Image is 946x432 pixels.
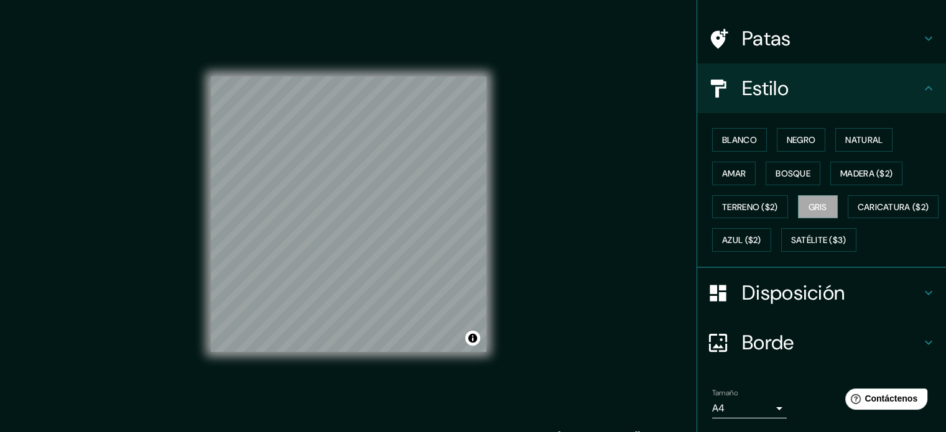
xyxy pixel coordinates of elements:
[722,235,761,246] font: Azul ($2)
[777,128,826,152] button: Negro
[712,162,756,185] button: Amar
[712,388,738,398] font: Tamaño
[835,128,893,152] button: Natural
[845,134,883,145] font: Natural
[712,128,767,152] button: Blanco
[835,384,932,418] iframe: Lanzador de widgets de ayuda
[830,162,902,185] button: Madera ($2)
[848,195,939,219] button: Caricatura ($2)
[742,280,845,306] font: Disposición
[766,162,820,185] button: Bosque
[712,398,787,418] div: A4
[781,228,856,252] button: Satélite ($3)
[697,318,946,367] div: Borde
[722,201,778,213] font: Terreno ($2)
[742,75,789,101] font: Estilo
[712,228,771,252] button: Azul ($2)
[742,25,791,52] font: Patas
[858,201,929,213] font: Caricatura ($2)
[697,14,946,63] div: Patas
[465,331,480,346] button: Activar o desactivar atribución
[712,195,788,219] button: Terreno ($2)
[791,235,846,246] font: Satélite ($3)
[697,268,946,318] div: Disposición
[798,195,838,219] button: Gris
[776,168,810,179] font: Bosque
[742,329,794,356] font: Borde
[840,168,893,179] font: Madera ($2)
[722,134,757,145] font: Blanco
[697,63,946,113] div: Estilo
[809,201,827,213] font: Gris
[722,168,746,179] font: Amar
[211,76,486,352] canvas: Mapa
[787,134,816,145] font: Negro
[712,402,725,415] font: A4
